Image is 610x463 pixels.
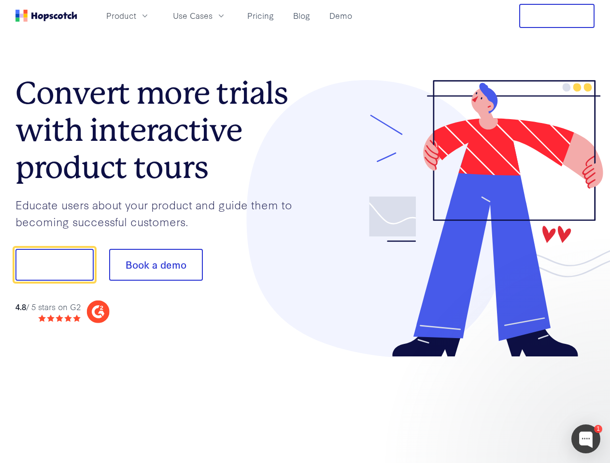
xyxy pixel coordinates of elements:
span: Use Cases [173,10,213,22]
span: Product [106,10,136,22]
button: Use Cases [167,8,232,24]
button: Book a demo [109,249,203,281]
a: Home [15,10,77,22]
button: Show me! [15,249,94,281]
div: 1 [594,425,602,433]
button: Free Trial [519,4,595,28]
p: Educate users about your product and guide them to becoming successful customers. [15,196,305,230]
button: Product [100,8,156,24]
strong: 4.8 [15,301,26,312]
a: Demo [326,8,356,24]
h1: Convert more trials with interactive product tours [15,75,305,186]
div: / 5 stars on G2 [15,301,81,313]
a: Blog [289,8,314,24]
a: Pricing [243,8,278,24]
